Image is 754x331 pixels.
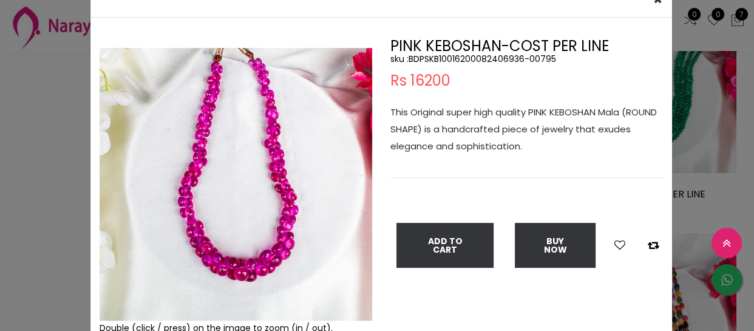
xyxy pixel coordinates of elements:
button: Add to wishlist [611,237,629,253]
h5: sku : BDPSKB10016200082406936-00795 [390,53,663,64]
img: Example [100,48,372,321]
span: Rs 16200 [390,73,450,88]
button: Add to compare [644,237,663,253]
p: This Original super high quality PINK KEBOSHAN Mala (ROUND SHAPE) is a handcrafted piece of jewel... [390,104,663,155]
h2: PINK KEBOSHAN-COST PER LINE [390,39,663,53]
button: Buy Now [515,223,596,268]
button: Add To Cart [396,223,494,268]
